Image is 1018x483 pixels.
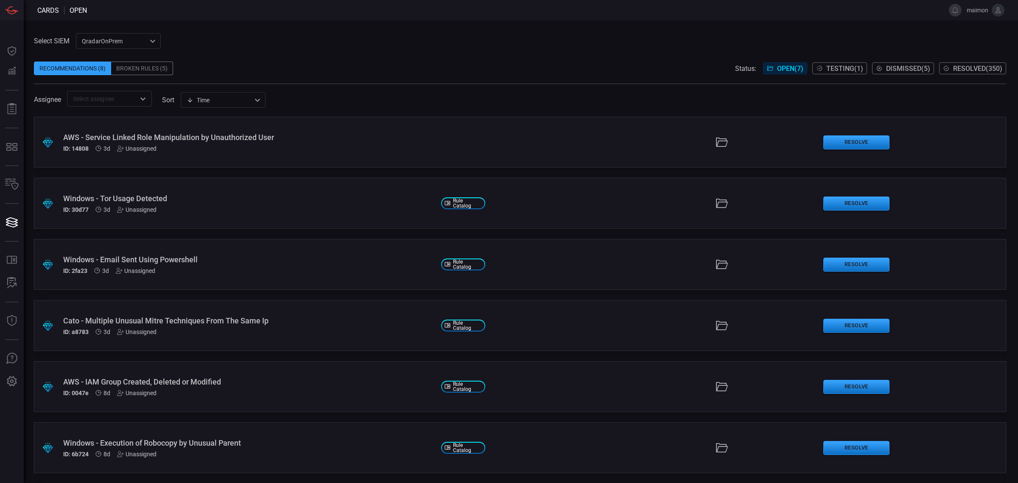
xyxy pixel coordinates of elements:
[2,250,22,270] button: Rule Catalog
[886,65,930,73] span: Dismissed ( 5 )
[453,443,482,453] span: Rule Catalog
[812,62,867,74] button: Testing(1)
[63,255,434,264] div: Windows - Email Sent Using Powershell
[2,61,22,81] button: Detections
[2,371,22,392] button: Preferences
[2,99,22,119] button: Reports
[70,6,87,14] span: open
[823,319,889,333] button: Resolve
[137,93,149,105] button: Open
[823,258,889,272] button: Resolve
[63,377,434,386] div: AWS - IAM Group Created, Deleted or Modified
[63,267,87,274] h5: ID: 2fa23
[453,259,482,270] span: Rule Catalog
[116,267,155,274] div: Unassigned
[103,206,110,213] span: Oct 05, 2025 2:12 PM
[63,145,89,152] h5: ID: 14808
[63,438,434,447] div: Windows - Execution of Robocopy by Unusual Parent
[763,62,807,74] button: Open(7)
[63,206,89,213] h5: ID: 30d77
[34,37,70,45] label: Select SIEM
[453,320,482,331] span: Rule Catalog
[117,451,157,458] div: Unassigned
[162,96,174,104] label: sort
[2,212,22,233] button: Cards
[2,348,22,369] button: Ask Us A Question
[103,451,110,458] span: Sep 30, 2025 1:26 PM
[111,62,173,75] div: Broken Rules (5)
[2,174,22,195] button: Inventory
[63,390,89,396] h5: ID: 0047e
[102,267,109,274] span: Oct 05, 2025 2:12 PM
[34,95,61,104] span: Assignee
[453,198,482,208] span: Rule Catalog
[63,194,434,203] div: Windows - Tor Usage Detected
[117,329,157,335] div: Unassigned
[187,96,252,104] div: Time
[2,137,22,157] button: MITRE - Detection Posture
[735,65,756,73] span: Status:
[826,65,863,73] span: Testing ( 1 )
[63,451,89,458] h5: ID: 6b724
[2,273,22,293] button: ALERT ANALYSIS
[103,390,110,396] span: Sep 30, 2025 1:26 PM
[117,145,157,152] div: Unassigned
[117,206,157,213] div: Unassigned
[82,37,147,45] p: QradarOnPrem
[63,133,434,142] div: AWS - Service Linked Role Manipulation by Unauthorized User
[37,6,59,14] span: Cards
[70,93,135,104] input: Select assignee
[965,7,988,14] span: maimon
[939,62,1006,74] button: Resolved(350)
[823,135,889,149] button: Resolve
[2,311,22,331] button: Threat Intelligence
[823,197,889,211] button: Resolve
[823,441,889,455] button: Resolve
[63,316,434,325] div: Cato - Multiple Unusual Mitre Techniques From The Same Ip
[103,329,110,335] span: Oct 05, 2025 2:11 PM
[872,62,934,74] button: Dismissed(5)
[63,329,89,335] h5: ID: a8783
[953,65,1002,73] span: Resolved ( 350 )
[777,65,803,73] span: Open ( 7 )
[453,382,482,392] span: Rule Catalog
[117,390,157,396] div: Unassigned
[103,145,110,152] span: Oct 05, 2025 2:12 PM
[34,62,111,75] div: Recommendations (8)
[2,41,22,61] button: Dashboard
[823,380,889,394] button: Resolve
